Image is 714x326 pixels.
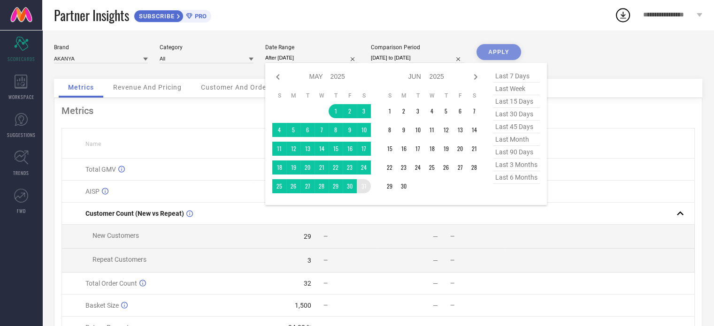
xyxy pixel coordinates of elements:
td: Mon May 12 2025 [286,142,300,156]
td: Mon May 19 2025 [286,160,300,174]
div: Category [160,44,253,51]
div: Date Range [265,44,359,51]
td: Wed Jun 04 2025 [425,104,439,118]
td: Sun May 04 2025 [272,123,286,137]
span: — [450,233,454,240]
span: SUBSCRIBE [134,13,177,20]
td: Thu May 15 2025 [329,142,343,156]
span: Total GMV [85,166,116,173]
span: Total Order Count [85,280,137,287]
span: Repeat Customers [92,256,146,263]
td: Mon Jun 02 2025 [397,104,411,118]
span: — [450,302,454,309]
span: Basket Size [85,302,119,309]
span: last 30 days [493,108,540,121]
td: Thu May 01 2025 [329,104,343,118]
span: last 3 months [493,159,540,171]
th: Monday [286,92,300,99]
span: Customer And Orders [201,83,273,91]
td: Thu Jun 19 2025 [439,142,453,156]
td: Wed Jun 25 2025 [425,160,439,174]
td: Sat May 31 2025 [357,179,371,193]
td: Sat May 17 2025 [357,142,371,156]
span: Partner Insights [54,6,129,25]
td: Thu May 22 2025 [329,160,343,174]
td: Thu Jun 12 2025 [439,123,453,137]
td: Mon May 26 2025 [286,179,300,193]
th: Saturday [357,92,371,99]
td: Tue May 06 2025 [300,123,315,137]
div: — [433,280,438,287]
span: last 7 days [493,70,540,83]
td: Wed May 21 2025 [315,160,329,174]
span: PRO [192,13,207,20]
td: Thu Jun 26 2025 [439,160,453,174]
td: Sun May 11 2025 [272,142,286,156]
td: Sat Jun 14 2025 [467,123,481,137]
th: Friday [453,92,467,99]
td: Wed May 07 2025 [315,123,329,137]
div: 3 [307,257,311,264]
span: — [323,257,328,264]
td: Tue May 27 2025 [300,179,315,193]
td: Tue Jun 10 2025 [411,123,425,137]
td: Tue May 13 2025 [300,142,315,156]
div: 32 [304,280,311,287]
td: Mon Jun 09 2025 [397,123,411,137]
div: Next month [470,71,481,83]
th: Friday [343,92,357,99]
span: SCORECARDS [8,55,35,62]
td: Sun May 25 2025 [272,179,286,193]
span: — [323,280,328,287]
td: Sat May 03 2025 [357,104,371,118]
span: last month [493,133,540,146]
td: Tue Jun 17 2025 [411,142,425,156]
span: FWD [17,207,26,214]
div: Brand [54,44,148,51]
span: last 6 months [493,171,540,184]
td: Sun May 18 2025 [272,160,286,174]
td: Sun Jun 22 2025 [383,160,397,174]
td: Wed Jun 18 2025 [425,142,439,156]
td: Fri Jun 20 2025 [453,142,467,156]
div: Comparison Period [371,44,465,51]
td: Sun Jun 29 2025 [383,179,397,193]
span: New Customers [92,232,139,239]
td: Mon Jun 30 2025 [397,179,411,193]
span: last week [493,83,540,95]
span: AISP [85,188,100,195]
td: Mon Jun 23 2025 [397,160,411,174]
td: Fri May 30 2025 [343,179,357,193]
td: Wed May 14 2025 [315,142,329,156]
div: 29 [304,233,311,240]
th: Monday [397,92,411,99]
a: SUBSCRIBEPRO [134,8,211,23]
td: Sat May 24 2025 [357,160,371,174]
td: Wed Jun 11 2025 [425,123,439,137]
span: Name [85,141,101,147]
div: — [433,302,438,309]
td: Sat Jun 21 2025 [467,142,481,156]
td: Sat Jun 28 2025 [467,160,481,174]
div: Previous month [272,71,284,83]
td: Sun Jun 01 2025 [383,104,397,118]
td: Fri May 23 2025 [343,160,357,174]
th: Sunday [383,92,397,99]
td: Sat Jun 07 2025 [467,104,481,118]
td: Thu Jun 05 2025 [439,104,453,118]
th: Tuesday [411,92,425,99]
span: last 90 days [493,146,540,159]
td: Tue May 20 2025 [300,160,315,174]
td: Fri Jun 13 2025 [453,123,467,137]
th: Tuesday [300,92,315,99]
td: Sun Jun 08 2025 [383,123,397,137]
span: TRENDS [13,169,29,176]
td: Mon Jun 16 2025 [397,142,411,156]
div: Metrics [61,105,695,116]
td: Fri May 09 2025 [343,123,357,137]
input: Select date range [265,53,359,63]
span: — [450,280,454,287]
span: last 45 days [493,121,540,133]
span: — [323,302,328,309]
td: Fri May 02 2025 [343,104,357,118]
